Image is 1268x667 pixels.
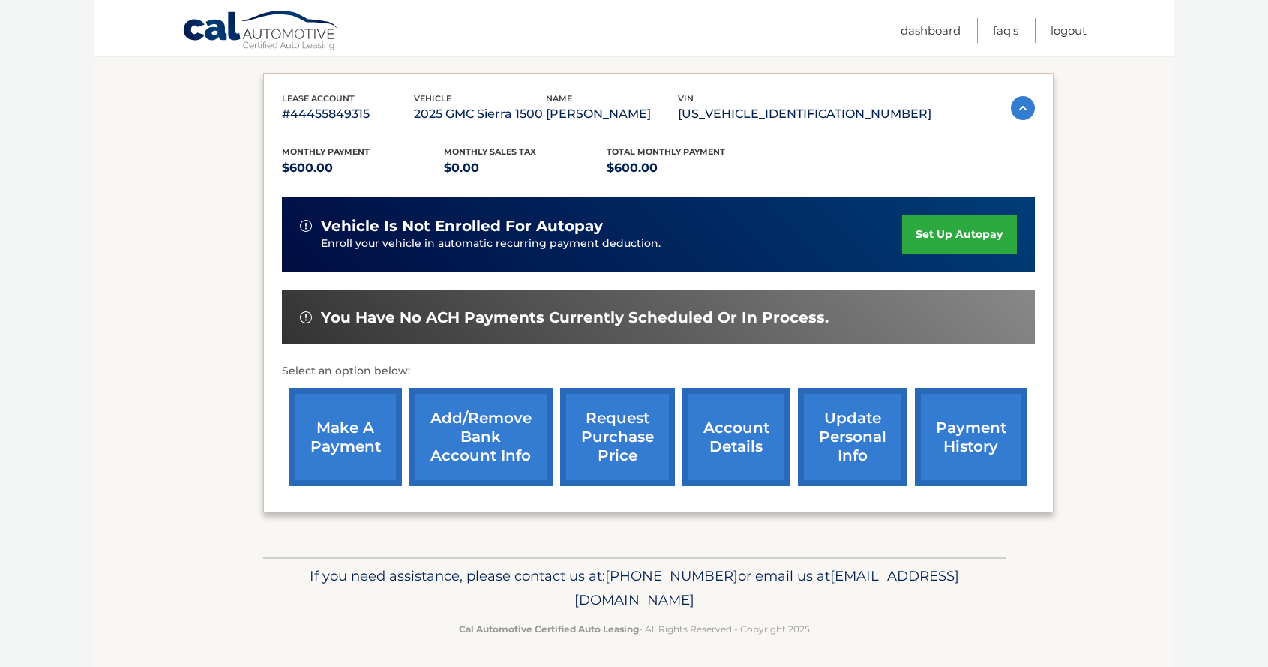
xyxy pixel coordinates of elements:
[546,93,572,104] span: name
[300,311,312,323] img: alert-white.svg
[915,388,1027,486] a: payment history
[546,104,678,125] p: [PERSON_NAME]
[182,10,340,53] a: Cal Automotive
[321,236,903,252] p: Enroll your vehicle in automatic recurring payment deduction.
[574,567,959,608] span: [EMAIL_ADDRESS][DOMAIN_NAME]
[901,18,961,43] a: Dashboard
[459,623,639,635] strong: Cal Automotive Certified Auto Leasing
[300,220,312,232] img: alert-white.svg
[678,104,931,125] p: [US_VEHICLE_IDENTIFICATION_NUMBER]
[444,146,536,157] span: Monthly sales Tax
[282,104,414,125] p: #44455849315
[605,567,738,584] span: [PHONE_NUMBER]
[282,146,370,157] span: Monthly Payment
[289,388,402,486] a: make a payment
[273,564,996,612] p: If you need assistance, please contact us at: or email us at
[1011,96,1035,120] img: accordion-active.svg
[560,388,675,486] a: request purchase price
[682,388,790,486] a: account details
[282,158,445,179] p: $600.00
[414,104,546,125] p: 2025 GMC Sierra 1500
[282,93,355,104] span: lease account
[282,362,1035,380] p: Select an option below:
[444,158,607,179] p: $0.00
[409,388,553,486] a: Add/Remove bank account info
[607,158,769,179] p: $600.00
[1051,18,1087,43] a: Logout
[902,215,1016,254] a: set up autopay
[321,217,603,236] span: vehicle is not enrolled for autopay
[321,308,829,327] span: You have no ACH payments currently scheduled or in process.
[798,388,907,486] a: update personal info
[993,18,1018,43] a: FAQ's
[607,146,725,157] span: Total Monthly Payment
[414,93,451,104] span: vehicle
[678,93,694,104] span: vin
[273,621,996,637] p: - All Rights Reserved - Copyright 2025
